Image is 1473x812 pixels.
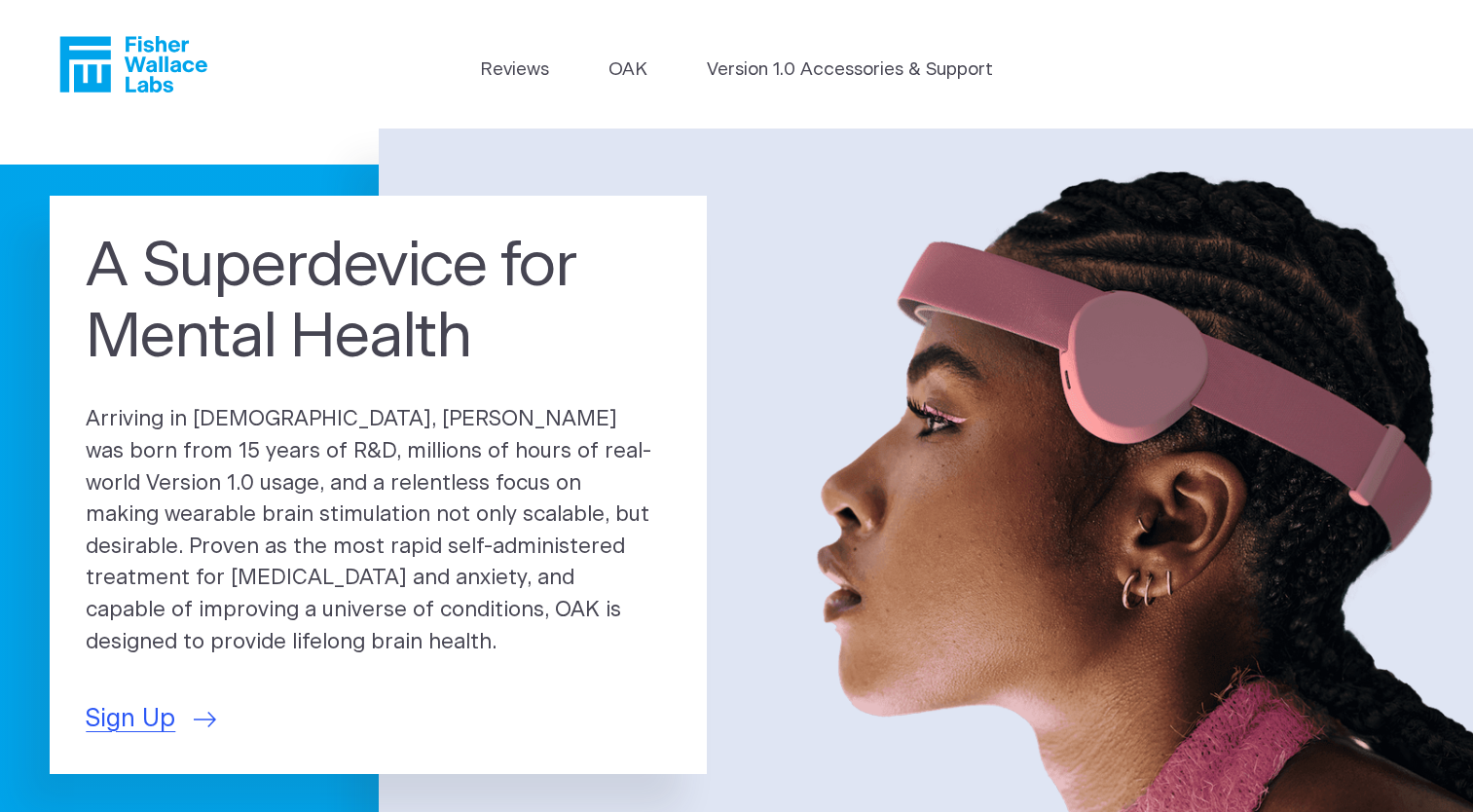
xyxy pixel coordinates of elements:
[59,36,207,92] a: Fisher Wallace
[608,56,647,84] a: OAK
[707,56,993,84] a: Version 1.0 Accessories & Support
[86,701,216,738] a: Sign Up
[86,404,671,658] p: Arriving in [DEMOGRAPHIC_DATA], [PERSON_NAME] was born from 15 years of R&D, millions of hours of...
[86,232,671,375] h1: A Superdevice for Mental Health
[480,56,549,84] a: Reviews
[86,701,175,738] span: Sign Up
